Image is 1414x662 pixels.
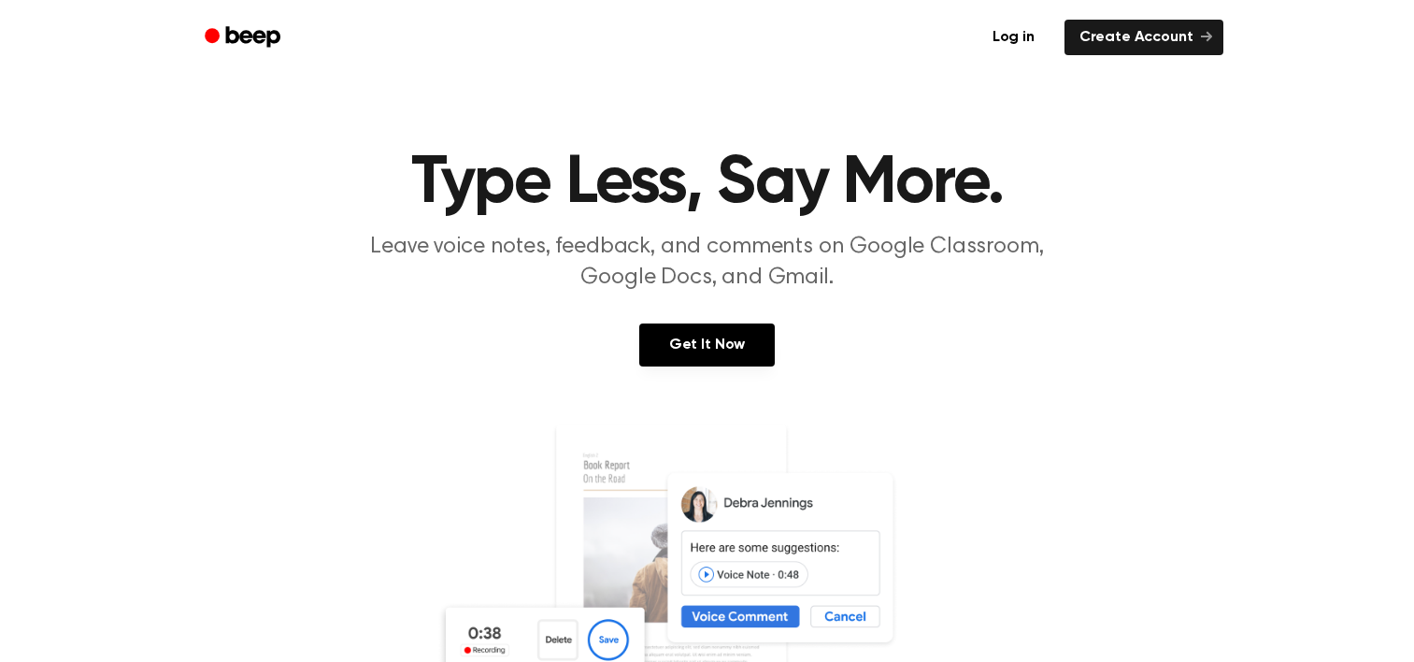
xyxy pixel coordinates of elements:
[639,324,775,367] a: Get It Now
[974,16,1053,59] a: Log in
[1064,20,1223,55] a: Create Account
[229,150,1186,217] h1: Type Less, Say More.
[349,232,1066,294] p: Leave voice notes, feedback, and comments on Google Classroom, Google Docs, and Gmail.
[192,20,297,56] a: Beep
